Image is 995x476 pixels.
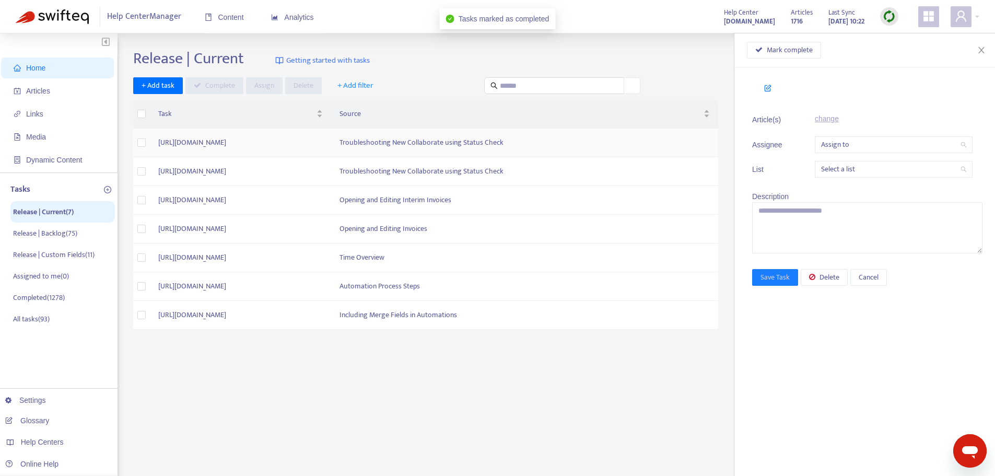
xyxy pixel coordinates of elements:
a: Settings [5,396,46,404]
td: Opening and Editing Interim Invoices [331,186,718,215]
td: [URL][DOMAIN_NAME] [150,157,331,186]
span: Links [26,110,43,118]
img: Swifteq [16,9,89,24]
td: Including Merge Fields in Automations [331,301,718,330]
td: [URL][DOMAIN_NAME] [150,215,331,243]
p: Tasks [10,183,30,196]
iframe: Button to launch messaging window [953,434,987,468]
span: plus-circle [104,186,111,193]
span: link [14,110,21,118]
p: Release | Backlog ( 75 ) [13,228,77,239]
span: search [490,82,498,89]
th: Task [150,100,331,129]
span: close [977,46,986,54]
span: Articles [791,7,813,18]
span: Cancel [859,272,879,283]
p: Release | Current ( 7 ) [13,206,74,217]
strong: 1716 [791,16,803,27]
span: Mark complete [767,44,813,56]
span: user [955,10,967,22]
button: + Add filter [330,77,381,94]
span: Getting started with tasks [286,55,370,67]
span: Tasks marked as completed [459,15,549,23]
td: [URL][DOMAIN_NAME] [150,186,331,215]
span: appstore [922,10,935,22]
span: area-chart [271,14,278,21]
span: file-image [14,133,21,141]
td: [URL][DOMAIN_NAME] [150,301,331,330]
span: Articles [26,87,50,95]
td: [URL][DOMAIN_NAME] [150,129,331,157]
button: Mark complete [747,42,821,59]
span: Dynamic Content [26,156,82,164]
span: check-circle [446,15,454,23]
button: Delete [801,269,848,286]
span: + Add filter [337,79,373,92]
p: Completed ( 1278 ) [13,292,65,303]
span: book [205,14,212,21]
span: Media [26,133,46,141]
a: change [815,114,839,123]
p: All tasks ( 93 ) [13,314,50,324]
span: home [14,64,21,72]
span: Last Sync [828,7,855,18]
td: Automation Process Steps [331,272,718,301]
a: Online Help [5,460,58,468]
h2: Release | Current [133,49,244,68]
span: search [961,142,967,148]
span: Analytics [271,13,314,21]
td: Troubleshooting New Collaborate using Status Check [331,129,718,157]
p: Release | Custom Fields ( 11 ) [13,249,95,260]
strong: [DOMAIN_NAME] [724,16,775,27]
button: Close [974,45,989,55]
span: + Add task [142,80,174,91]
button: Delete [285,77,322,94]
th: Source [331,100,718,129]
td: [URL][DOMAIN_NAME] [150,272,331,301]
span: Help Center [724,7,758,18]
span: Assignee [752,139,789,150]
td: Time Overview [331,243,718,272]
td: Troubleshooting New Collaborate using Status Check [331,157,718,186]
span: List [752,164,789,175]
p: Assigned to me ( 0 ) [13,271,69,282]
button: Cancel [850,269,887,286]
a: [DOMAIN_NAME] [724,15,775,27]
span: account-book [14,87,21,95]
span: Description [752,192,789,201]
span: Home [26,64,45,72]
span: Task [158,108,314,120]
span: Article(s) [752,114,789,125]
img: sync.dc5367851b00ba804db3.png [883,10,896,23]
span: Help Center Manager [107,7,181,27]
button: Save Task [752,269,798,286]
a: Glossary [5,416,49,425]
td: [URL][DOMAIN_NAME] [150,243,331,272]
span: Content [205,13,244,21]
span: Source [340,108,701,120]
button: Assign [246,77,283,94]
img: image-link [275,56,284,65]
span: Delete [820,272,839,283]
td: Opening and Editing Invoices [331,215,718,243]
a: Getting started with tasks [275,49,370,72]
span: search [961,166,967,172]
button: + Add task [133,77,183,94]
strong: [DATE] 10:22 [828,16,864,27]
span: container [14,156,21,164]
button: Complete [185,77,243,94]
span: Help Centers [21,438,64,446]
